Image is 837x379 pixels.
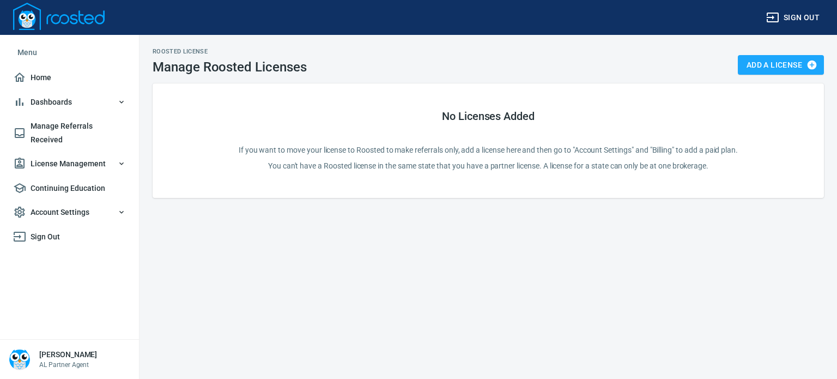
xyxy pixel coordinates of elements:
[153,145,824,156] h6: If you want to move your license to Roosted to make referrals only, add a license here and then g...
[13,182,126,195] span: Continuing Education
[766,11,820,25] span: Sign out
[13,206,126,219] span: Account Settings
[153,48,307,55] h2: Roosted License
[13,3,105,30] img: Logo
[9,225,130,249] a: Sign Out
[13,119,126,146] span: Manage Referrals Received
[13,230,126,244] span: Sign Out
[153,160,824,198] h6: You can't have a Roosted license in the same state that you have a partner license. A license for...
[39,349,97,360] h6: [PERSON_NAME]
[762,8,824,28] button: Sign out
[13,157,126,171] span: License Management
[738,55,824,75] button: Add a License
[9,114,130,152] a: Manage Referrals Received
[13,71,126,85] span: Home
[791,330,829,371] iframe: Chat
[9,39,130,65] li: Menu
[9,200,130,225] button: Account Settings
[9,152,130,176] button: License Management
[9,348,31,370] img: Person
[39,360,97,370] p: AL Partner Agent
[153,83,824,140] h4: No Licenses Added
[13,95,126,109] span: Dashboards
[747,58,815,72] span: Add a License
[9,176,130,201] a: Continuing Education
[153,59,307,75] h1: Manage Roosted Licenses
[9,90,130,115] button: Dashboards
[9,65,130,90] a: Home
